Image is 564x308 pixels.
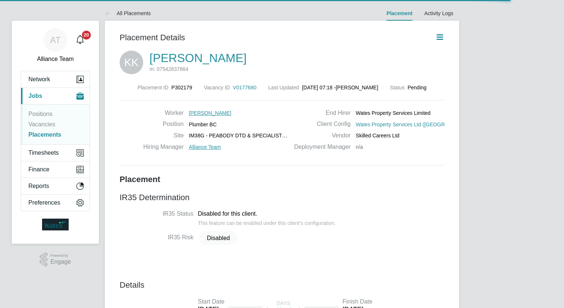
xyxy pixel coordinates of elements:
label: IR35 Risk [120,234,193,242]
div: Start Date [198,298,224,306]
span: Finance [28,166,49,173]
span: Wates Property Services Limited [356,110,431,116]
h3: Details [120,280,444,291]
label: Status [390,85,405,90]
span: Disabled for this client. [198,211,257,217]
span: Powered by [51,253,71,259]
a: 20 [73,28,87,52]
a: All Placements [105,10,151,16]
button: Reports [21,178,90,194]
label: End Hirer [289,109,351,117]
span: [PERSON_NAME] [189,110,231,116]
label: Vacancy ID [204,85,230,90]
a: Go to home page [21,219,90,230]
nav: Main navigation [12,21,99,244]
span: 20 [82,31,91,40]
span: Reports [28,183,49,189]
span: Timesheets [28,150,59,156]
div: Finish Date [343,298,372,306]
label: Position [143,120,184,128]
span: Plumber BC [189,121,217,128]
button: Finance [21,161,90,178]
span: Alliance Team [189,144,221,150]
label: Deployment Manager [289,143,351,151]
a: Powered byEngage [40,253,71,267]
img: wates-logo-retina.png [42,219,69,230]
button: Jobs [21,88,90,104]
span: IM38G - PEABODY DTD & SPECIALIST… [189,132,288,139]
a: Activity Logs [424,10,453,16]
h3: Placement Details [120,32,424,43]
span: KK [120,51,143,74]
label: Vendor [289,132,351,140]
button: Preferences [21,195,90,211]
label: Placement ID [137,85,168,90]
span: V0177680 [233,85,257,90]
span: [PERSON_NAME] [336,84,378,91]
div: This feature can be enabled under this client's configuration. [198,218,336,226]
label: Worker [143,109,184,117]
label: Site [143,132,184,140]
label: Last Updated [268,85,299,90]
span: Pending [407,85,426,90]
span: Jobs [28,93,42,99]
span: Network [28,76,50,83]
span: Skilled Careers Ltd [356,132,399,139]
label: IR35 Status [120,210,193,218]
button: Timesheets [21,145,90,161]
button: Network [21,71,90,88]
a: Placements [28,131,61,138]
label: Hiring Manager [143,143,184,151]
span: AT [50,35,61,45]
div: Jobs [21,104,90,144]
span: Preferences [28,199,60,206]
a: Positions [28,111,52,117]
span: [DATE] 07:18 - [302,85,336,90]
h3: IR35 Determination [120,192,444,203]
span: P302179 [171,85,192,90]
a: Vacancies [28,121,55,127]
a: ATAlliance Team [21,28,90,64]
a: [PERSON_NAME] [149,51,247,65]
span: m: 07542837864 [149,66,188,72]
span: Engage [51,259,71,265]
a: Placement [386,10,412,16]
label: Client Config [289,120,351,128]
span: Alliance Team [21,55,90,64]
span: n/a [356,144,363,150]
b: Placement [120,175,160,184]
span: Wates Property Services Ltd ([GEOGRAPHIC_DATA]… [356,121,483,128]
span: Disabled [199,231,237,245]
